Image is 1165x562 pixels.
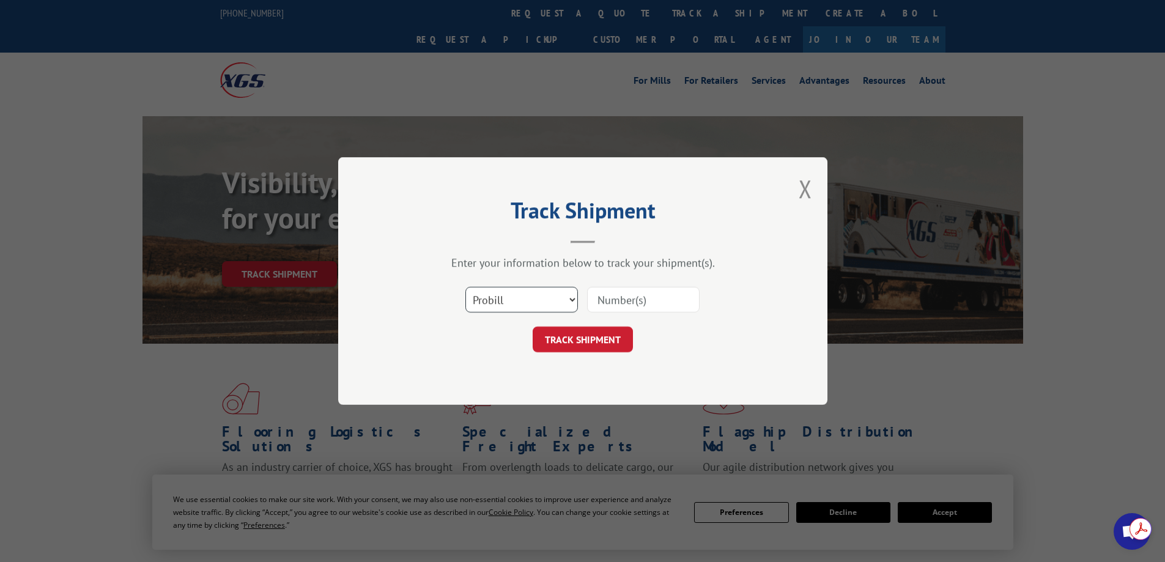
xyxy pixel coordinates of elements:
[587,287,700,312] input: Number(s)
[399,256,766,270] div: Enter your information below to track your shipment(s).
[399,202,766,225] h2: Track Shipment
[533,327,633,352] button: TRACK SHIPMENT
[1114,513,1150,550] div: Open chat
[799,172,812,205] button: Close modal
